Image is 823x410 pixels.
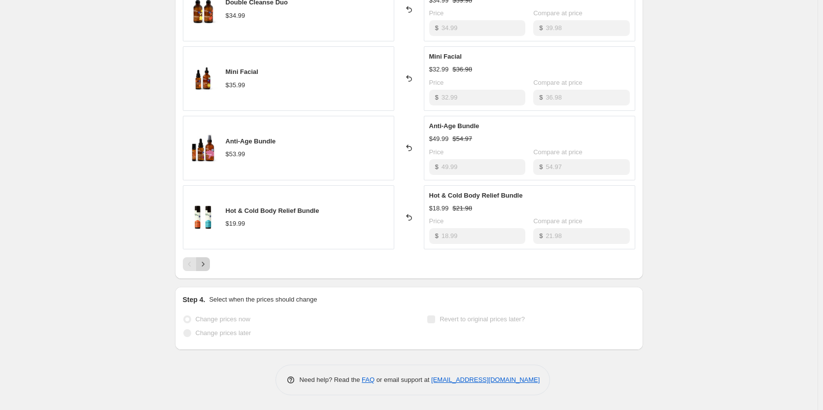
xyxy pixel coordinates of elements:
span: Price [429,148,444,156]
span: Mini Facial [226,68,258,75]
div: $35.99 [226,80,245,90]
span: Compare at price [533,217,583,225]
span: $ [435,163,439,171]
span: $ [539,163,543,171]
strike: $21.98 [452,204,472,213]
span: Price [429,79,444,86]
nav: Pagination [183,257,210,271]
span: Price [429,9,444,17]
strike: $54.97 [452,134,472,144]
span: Compare at price [533,9,583,17]
img: Hot_Cold_Relief_Bundloe-Product_images-01_80x.jpg [188,203,218,232]
span: $ [435,232,439,239]
span: Compare at price [533,148,583,156]
span: Price [429,217,444,225]
div: $34.99 [226,11,245,21]
div: $49.99 [429,134,449,144]
span: Anti-Age Bundle [226,137,276,145]
img: Bundle_Deals-Anti_Age_80x.jpg [188,133,218,163]
span: Mini Facial [429,53,462,60]
a: FAQ [362,376,375,383]
span: Hot & Cold Body Relief Bundle [226,207,319,214]
button: Next [196,257,210,271]
h2: Step 4. [183,295,206,305]
span: Change prices later [196,329,251,337]
span: $ [539,24,543,32]
a: [EMAIL_ADDRESS][DOMAIN_NAME] [431,376,540,383]
span: $ [539,94,543,101]
div: $19.99 [226,219,245,229]
span: Change prices now [196,315,250,323]
div: $53.99 [226,149,245,159]
strike: $36.98 [452,65,472,74]
span: or email support at [375,376,431,383]
span: $ [435,94,439,101]
div: $32.99 [429,65,449,74]
span: Anti-Age Bundle [429,122,480,130]
span: $ [435,24,439,32]
div: $18.99 [429,204,449,213]
span: Hot & Cold Body Relief Bundle [429,192,523,199]
span: Compare at price [533,79,583,86]
p: Select when the prices should change [209,295,317,305]
img: Bundle_Deals-Mini_Facial_80x.jpg [188,64,218,93]
span: Revert to original prices later? [440,315,525,323]
span: $ [539,232,543,239]
span: Need help? Read the [300,376,362,383]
